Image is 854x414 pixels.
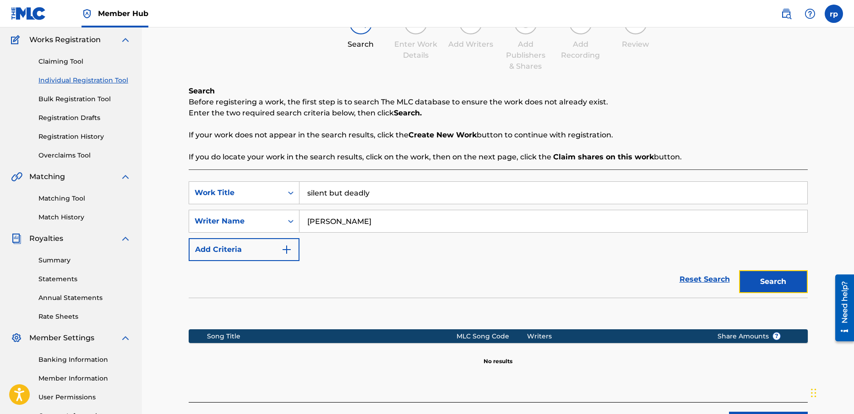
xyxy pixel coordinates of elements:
[781,8,792,19] img: search
[11,171,22,182] img: Matching
[393,39,439,61] div: Enter Work Details
[207,332,457,341] div: Song Title
[503,39,549,72] div: Add Publishers & Shares
[527,332,703,341] div: Writers
[805,8,816,19] img: help
[29,332,94,343] span: Member Settings
[11,7,46,20] img: MLC Logo
[82,8,92,19] img: Top Rightsholder
[825,5,843,23] div: User Menu
[773,332,780,340] span: ?
[38,57,131,66] a: Claiming Tool
[189,181,808,298] form: Search Form
[29,233,63,244] span: Royalties
[120,171,131,182] img: expand
[38,76,131,85] a: Individual Registration Tool
[189,238,299,261] button: Add Criteria
[11,233,22,244] img: Royalties
[457,332,527,341] div: MLC Song Code
[553,153,654,161] strong: Claim shares on this work
[11,34,23,45] img: Works Registration
[801,5,819,23] div: Help
[38,151,131,160] a: Overclaims Tool
[558,39,604,61] div: Add Recording
[338,39,384,50] div: Search
[120,233,131,244] img: expand
[38,392,131,402] a: User Permissions
[189,152,808,163] p: If you do locate your work in the search results, click on the work, then on the next page, click...
[189,97,808,108] p: Before registering a work, the first step is to search The MLC database to ensure the work does n...
[38,94,131,104] a: Bulk Registration Tool
[189,130,808,141] p: If your work does not appear in the search results, click the button to continue with registration.
[29,171,65,182] span: Matching
[120,332,131,343] img: expand
[38,274,131,284] a: Statements
[38,256,131,265] a: Summary
[739,270,808,293] button: Search
[38,113,131,123] a: Registration Drafts
[98,8,148,19] span: Member Hub
[394,109,422,117] strong: Search.
[195,187,277,198] div: Work Title
[38,194,131,203] a: Matching Tool
[11,332,22,343] img: Member Settings
[281,244,292,255] img: 9d2ae6d4665cec9f34b9.svg
[189,108,808,119] p: Enter the two required search criteria below, then click
[613,39,658,50] div: Review
[675,269,734,289] a: Reset Search
[120,34,131,45] img: expand
[38,132,131,142] a: Registration History
[408,131,477,139] strong: Create New Work
[718,332,781,341] span: Share Amounts
[195,216,277,227] div: Writer Name
[29,34,101,45] span: Works Registration
[484,346,512,365] p: No results
[448,39,494,50] div: Add Writers
[38,293,131,303] a: Annual Statements
[38,212,131,222] a: Match History
[811,379,816,407] div: Drag
[38,312,131,321] a: Rate Sheets
[38,355,131,365] a: Banking Information
[38,374,131,383] a: Member Information
[808,370,854,414] iframe: Chat Widget
[189,87,215,95] b: Search
[828,270,854,346] iframe: Resource Center
[777,5,795,23] a: Public Search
